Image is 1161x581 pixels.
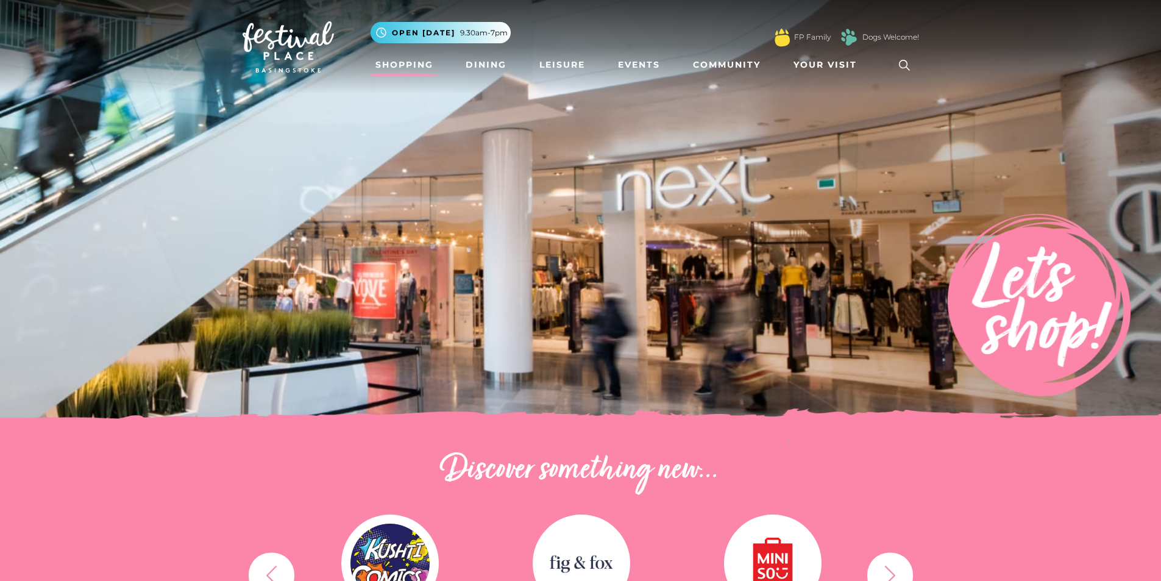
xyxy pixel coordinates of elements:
span: 9.30am-7pm [460,27,508,38]
a: Dogs Welcome! [862,32,919,43]
a: Community [688,54,765,76]
span: Open [DATE] [392,27,455,38]
span: Your Visit [794,59,857,71]
a: Shopping [371,54,438,76]
a: Your Visit [789,54,868,76]
a: Dining [461,54,511,76]
h2: Discover something new... [243,451,919,490]
button: Open [DATE] 9.30am-7pm [371,22,511,43]
a: Events [613,54,665,76]
a: FP Family [794,32,831,43]
img: Festival Place Logo [243,21,334,73]
a: Leisure [534,54,590,76]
